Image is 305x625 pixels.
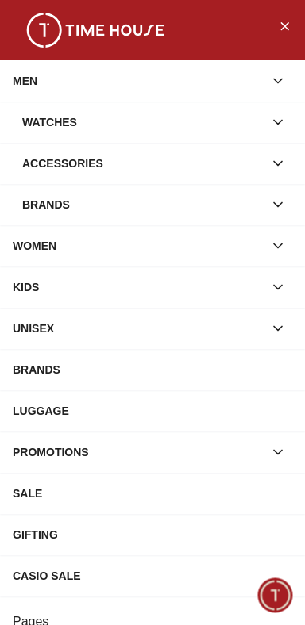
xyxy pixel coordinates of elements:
div: LUGGAGE [13,397,292,425]
img: ... [16,13,175,48]
div: PROMOTIONS [13,438,264,466]
div: Brands [22,190,264,219]
div: WOMEN [13,232,264,260]
div: SALE [13,479,292,508]
div: GIFTING [13,520,292,549]
div: UNISEX [13,314,264,343]
div: MEN [13,67,264,95]
div: Accessories [22,149,264,178]
div: CASIO SALE [13,562,292,590]
div: Chat Widget [258,578,293,613]
button: Close Menu [272,13,297,38]
div: BRANDS [13,355,292,384]
div: Watches [22,108,264,136]
div: KIDS [13,273,264,301]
